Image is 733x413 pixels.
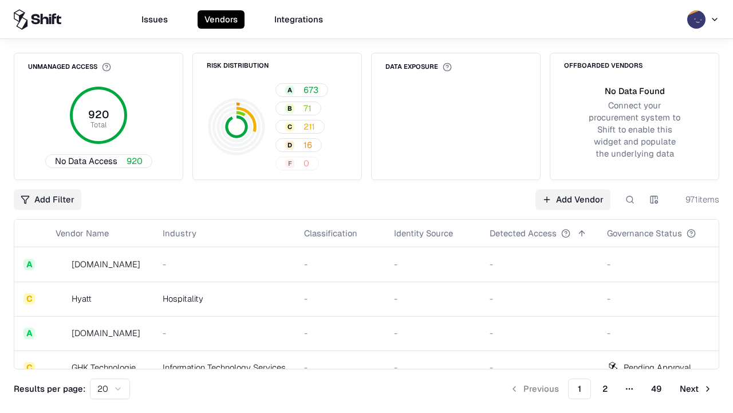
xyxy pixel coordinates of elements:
[490,293,589,305] div: -
[72,327,140,339] div: [DOMAIN_NAME]
[490,361,589,373] div: -
[285,141,294,150] div: D
[56,259,67,270] img: intrado.com
[55,155,117,167] span: No Data Access
[23,362,35,373] div: C
[607,227,682,239] div: Governance Status
[490,327,589,339] div: -
[593,379,617,399] button: 2
[56,227,109,239] div: Vendor Name
[23,293,35,305] div: C
[304,361,376,373] div: -
[56,328,67,339] img: primesec.co.il
[394,327,471,339] div: -
[88,108,109,121] tspan: 920
[394,361,471,373] div: -
[490,258,589,270] div: -
[163,227,196,239] div: Industry
[14,383,85,395] p: Results per page:
[304,227,357,239] div: Classification
[304,293,376,305] div: -
[275,102,321,115] button: B71
[198,10,245,29] button: Vendors
[673,379,719,399] button: Next
[56,293,67,305] img: Hyatt
[304,120,315,133] span: 211
[275,120,325,134] button: C211
[394,293,471,305] div: -
[275,138,322,152] button: D16
[607,327,714,339] div: -
[72,361,144,373] div: GHK Technologies Inc.
[23,328,35,339] div: A
[14,189,81,210] button: Add Filter
[624,361,691,373] div: Pending Approval
[490,227,557,239] div: Detected Access
[673,193,719,205] div: 971 items
[207,63,269,69] div: Risk Distribution
[135,10,175,29] button: Issues
[394,258,471,270] div: -
[285,104,294,113] div: B
[267,10,330,29] button: Integrations
[304,258,376,270] div: -
[394,227,453,239] div: Identity Source
[72,293,92,305] div: Hyatt
[535,189,610,210] a: Add Vendor
[503,379,719,399] nav: pagination
[642,379,671,399] button: 49
[72,258,140,270] div: [DOMAIN_NAME]
[45,154,152,168] button: No Data Access920
[607,293,714,305] div: -
[304,102,312,114] span: 71
[285,122,294,131] div: C
[163,293,286,305] div: Hospitality
[587,99,682,160] div: Connect your procurement system to Shift to enable this widget and populate the underlying data
[163,258,286,270] div: -
[605,85,665,97] div: No Data Found
[285,85,294,95] div: A
[568,379,591,399] button: 1
[23,259,35,270] div: A
[607,258,714,270] div: -
[564,63,643,69] div: Offboarded Vendors
[275,83,328,97] button: A673
[304,139,312,151] span: 16
[163,327,286,339] div: -
[90,120,107,130] tspan: Total
[304,84,318,96] span: 673
[163,361,286,373] div: Information Technology Services
[304,327,376,339] div: -
[56,362,67,373] img: GHK Technologies Inc.
[127,155,143,167] span: 920
[385,63,452,72] div: Data Exposure
[28,63,111,72] div: Unmanaged Access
